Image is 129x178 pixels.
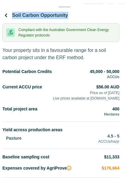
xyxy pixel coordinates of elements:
a: Live prices available at [DOMAIN_NAME] [53,96,119,101]
p: Current ACCU price [2,84,42,101]
p: Compliant with the Australian Government Clean Energy Regulator protocols [18,27,115,38]
p: $176,664 [102,165,119,171]
p: Price as of [DATE] [90,90,119,96]
p: 4.5 - 5 [107,133,119,139]
p: 45,000 - 50,000 [90,68,119,75]
button: Info [67,165,71,170]
p: Soil Carbon Opportunity [12,12,68,19]
p: 400 [112,106,119,112]
p: Total project area [2,106,37,112]
p: Baseline sampling cost [2,154,49,160]
p: Hectares [104,112,119,116]
p: ACCUs/ha/yr [98,139,119,144]
p: Expenses covered by AgriProve [2,165,67,171]
p: Your property sits in a favourable range for a soil carbon project under the ERF method. [2,47,119,61]
p: $11,333 [104,154,119,160]
p: ACCUs [107,75,119,79]
p: Yield across production areas [2,127,62,133]
p: $56.00 AUD [96,84,119,90]
p: Pasture [6,135,21,141]
p: Potential Carbon Credits [2,68,52,75]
